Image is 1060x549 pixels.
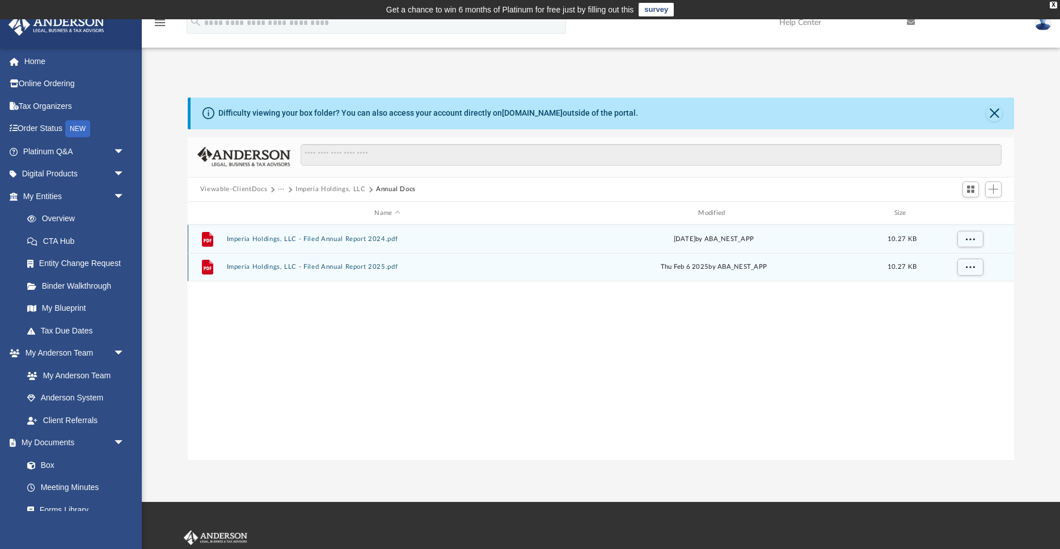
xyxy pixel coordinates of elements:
[218,107,638,119] div: Difficulty viewing your box folder? You can also access your account directly on outside of the p...
[888,264,917,271] span: 10.27 KB
[8,95,142,117] a: Tax Organizers
[888,236,917,242] span: 10.27 KB
[181,530,250,545] img: Anderson Advisors Platinum Portal
[153,16,167,29] i: menu
[8,163,142,185] a: Digital Productsarrow_drop_down
[16,208,142,230] a: Overview
[8,50,142,73] a: Home
[153,22,167,29] a: menu
[376,184,416,195] button: Annual Docs
[879,208,924,218] div: Size
[113,432,136,455] span: arrow_drop_down
[8,185,142,208] a: My Entitiesarrow_drop_down
[639,3,674,16] a: survey
[16,252,142,275] a: Entity Change Request
[226,208,547,218] div: Name
[200,184,267,195] button: Viewable-ClientDocs
[189,15,202,28] i: search
[8,432,136,454] a: My Documentsarrow_drop_down
[16,454,130,476] a: Box
[552,208,874,218] div: Modified
[295,184,366,195] button: Imperia Holdings, LLC
[502,108,563,117] a: [DOMAIN_NAME]
[188,225,1014,459] div: grid
[1050,2,1057,9] div: close
[278,184,285,195] button: ···
[16,499,130,521] a: Forms Library
[8,342,136,365] a: My Anderson Teamarrow_drop_down
[957,231,983,248] button: More options
[16,387,136,409] a: Anderson System
[386,3,634,16] div: Get a chance to win 6 months of Platinum for free just by filling out this
[8,73,142,95] a: Online Ordering
[226,235,548,243] button: Imperia Holdings, LLC - Filed Annual Report 2024.pdf
[16,364,130,387] a: My Anderson Team
[16,297,136,320] a: My Blueprint
[1034,14,1051,31] img: User Pic
[8,117,142,141] a: Order StatusNEW
[113,140,136,163] span: arrow_drop_down
[957,259,983,276] button: More options
[553,234,875,244] div: [DATE] by ABA_NEST_APP
[16,409,136,432] a: Client Referrals
[16,230,142,252] a: CTA Hub
[16,476,136,499] a: Meeting Minutes
[16,274,142,297] a: Binder Walkthrough
[193,208,221,218] div: id
[226,264,548,271] button: Imperia Holdings, LLC - Filed Annual Report 2025.pdf
[930,208,1009,218] div: id
[16,319,142,342] a: Tax Due Dates
[553,263,875,273] div: Thu Feb 6 2025 by ABA_NEST_APP
[113,342,136,365] span: arrow_drop_down
[113,185,136,208] span: arrow_drop_down
[113,163,136,186] span: arrow_drop_down
[8,140,142,163] a: Platinum Q&Aarrow_drop_down
[962,181,979,197] button: Switch to Grid View
[985,181,1002,197] button: Add
[986,105,1002,121] button: Close
[5,14,108,36] img: Anderson Advisors Platinum Portal
[301,144,1002,166] input: Search files and folders
[65,120,90,137] div: NEW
